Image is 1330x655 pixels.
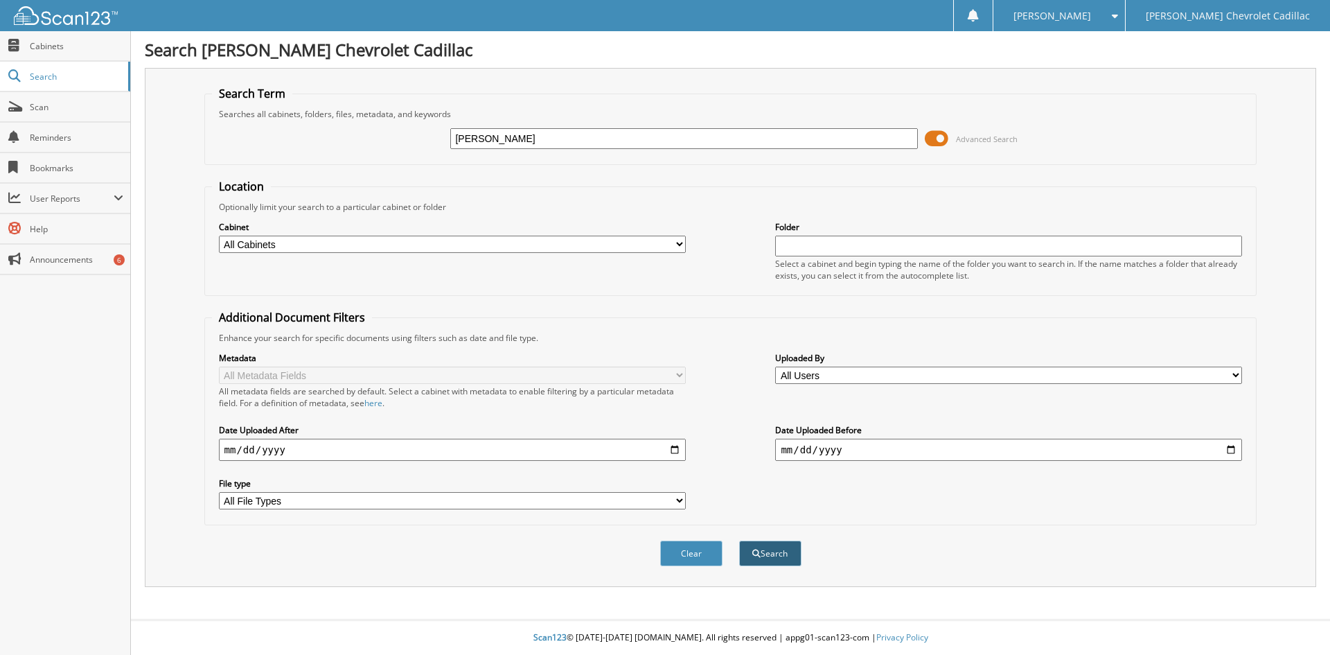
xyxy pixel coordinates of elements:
[956,134,1018,144] span: Advanced Search
[775,352,1242,364] label: Uploaded By
[775,424,1242,436] label: Date Uploaded Before
[145,38,1316,61] h1: Search [PERSON_NAME] Chevrolet Cadillac
[533,631,567,643] span: Scan123
[212,179,271,194] legend: Location
[212,332,1250,344] div: Enhance your search for specific documents using filters such as date and file type.
[114,254,125,265] div: 6
[131,621,1330,655] div: © [DATE]-[DATE] [DOMAIN_NAME]. All rights reserved | appg01-scan123-com |
[1013,12,1091,20] span: [PERSON_NAME]
[30,223,123,235] span: Help
[775,258,1242,281] div: Select a cabinet and begin typing the name of the folder you want to search in. If the name match...
[212,310,372,325] legend: Additional Document Filters
[775,439,1242,461] input: end
[30,40,123,52] span: Cabinets
[1146,12,1310,20] span: [PERSON_NAME] Chevrolet Cadillac
[212,86,292,101] legend: Search Term
[219,424,686,436] label: Date Uploaded After
[219,439,686,461] input: start
[660,541,722,566] button: Clear
[876,631,928,643] a: Privacy Policy
[364,397,382,409] a: here
[219,385,686,409] div: All metadata fields are searched by default. Select a cabinet with metadata to enable filtering b...
[1261,588,1330,655] iframe: Chat Widget
[739,541,801,566] button: Search
[30,132,123,143] span: Reminders
[219,221,686,233] label: Cabinet
[30,71,121,82] span: Search
[219,352,686,364] label: Metadata
[30,101,123,113] span: Scan
[775,221,1242,233] label: Folder
[212,201,1250,213] div: Optionally limit your search to a particular cabinet or folder
[219,478,686,489] label: File type
[30,193,114,204] span: User Reports
[212,108,1250,120] div: Searches all cabinets, folders, files, metadata, and keywords
[30,254,123,265] span: Announcements
[30,162,123,174] span: Bookmarks
[14,6,118,25] img: scan123-logo-white.svg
